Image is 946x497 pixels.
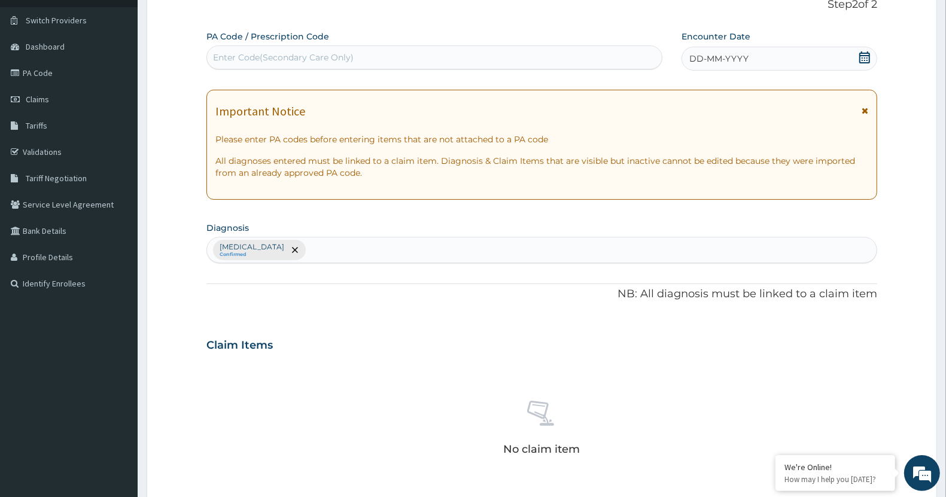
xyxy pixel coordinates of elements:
span: Dashboard [26,41,65,52]
h1: Important Notice [215,105,305,118]
h3: Claim Items [206,339,273,352]
p: NB: All diagnosis must be linked to a claim item [206,286,877,302]
div: Enter Code(Secondary Care Only) [213,51,354,63]
span: DD-MM-YYYY [689,53,749,65]
label: Encounter Date [682,31,750,42]
textarea: Type your message and hit 'Enter' [6,327,228,368]
span: Tariff Negotiation [26,173,87,184]
label: PA Code / Prescription Code [206,31,329,42]
span: We're online! [69,151,165,272]
p: No claim item [503,443,580,455]
p: Please enter PA codes before entering items that are not attached to a PA code [215,133,868,145]
span: Switch Providers [26,15,87,26]
div: We're Online! [784,462,886,472]
span: Claims [26,94,49,105]
div: Chat with us now [62,67,201,83]
img: d_794563401_company_1708531726252_794563401 [22,60,48,90]
p: All diagnoses entered must be linked to a claim item. Diagnosis & Claim Items that are visible bu... [215,155,868,179]
label: Diagnosis [206,222,249,234]
div: Minimize live chat window [196,6,225,35]
p: How may I help you today? [784,474,886,484]
span: Tariffs [26,120,47,131]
